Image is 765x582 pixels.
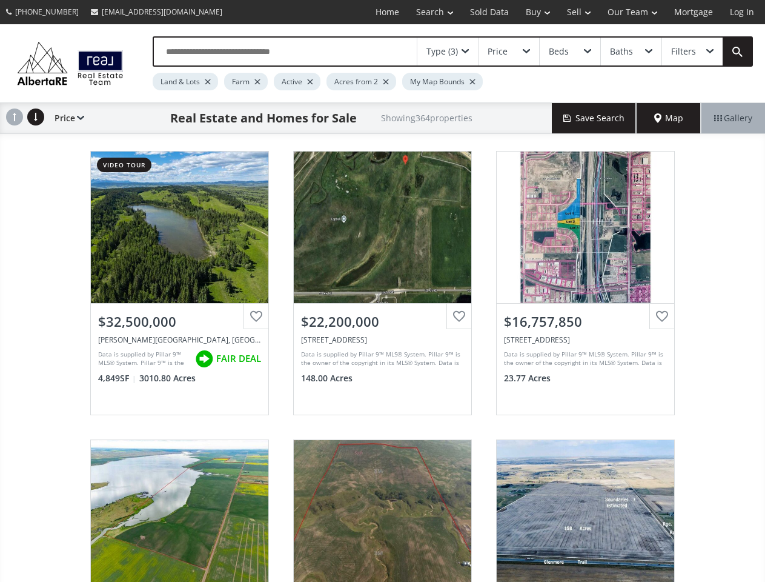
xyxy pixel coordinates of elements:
[326,73,396,90] div: Acres from 2
[714,112,752,124] span: Gallery
[78,139,281,427] a: video tour$32,500,000[PERSON_NAME][GEOGRAPHIC_DATA], [GEOGRAPHIC_DATA], [GEOGRAPHIC_DATA] T3Z 2L4...
[281,139,484,427] a: $22,200,000[STREET_ADDRESS]Data is supplied by Pillar 9™ MLS® System. Pillar 9™ is the owner of t...
[12,39,128,87] img: Logo
[301,372,353,384] span: 148.00 Acres
[301,312,464,331] div: $22,200,000
[216,352,261,365] span: FAIR DEAL
[102,7,222,17] span: [EMAIL_ADDRESS][DOMAIN_NAME]
[170,110,357,127] h1: Real Estate and Homes for Sale
[504,350,664,368] div: Data is supplied by Pillar 9™ MLS® System. Pillar 9™ is the owner of the copyright in its MLS® Sy...
[402,73,483,90] div: My Map Bounds
[671,47,696,56] div: Filters
[381,113,472,122] h2: Showing 364 properties
[192,347,216,371] img: rating icon
[504,312,667,331] div: $16,757,850
[15,7,79,17] span: [PHONE_NUMBER]
[274,73,320,90] div: Active
[85,1,228,23] a: [EMAIL_ADDRESS][DOMAIN_NAME]
[98,372,136,384] span: 4,849 SF
[301,335,464,345] div: 13105 24 Street NE, Calgary, AB T3K5J5
[610,47,633,56] div: Baths
[552,103,637,133] button: Save Search
[98,350,189,368] div: Data is supplied by Pillar 9™ MLS® System. Pillar 9™ is the owner of the copyright in its MLS® Sy...
[139,372,196,384] span: 3010.80 Acres
[98,335,261,345] div: Scott Lake Ranch, Rural Rocky View County, AB T3Z 2L4
[426,47,458,56] div: Type (3)
[504,372,551,384] span: 23.77 Acres
[98,312,261,331] div: $32,500,000
[224,73,268,90] div: Farm
[301,350,461,368] div: Data is supplied by Pillar 9™ MLS® System. Pillar 9™ is the owner of the copyright in its MLS® Sy...
[153,73,218,90] div: Land & Lots
[637,103,701,133] div: Map
[549,47,569,56] div: Beds
[701,103,765,133] div: Gallery
[504,335,667,345] div: 10646 74 Street SE, Calgary, AB T2C 5P5
[48,103,84,133] div: Price
[484,139,687,427] a: $16,757,850[STREET_ADDRESS]Data is supplied by Pillar 9™ MLS® System. Pillar 9™ is the owner of t...
[488,47,508,56] div: Price
[654,112,683,124] span: Map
